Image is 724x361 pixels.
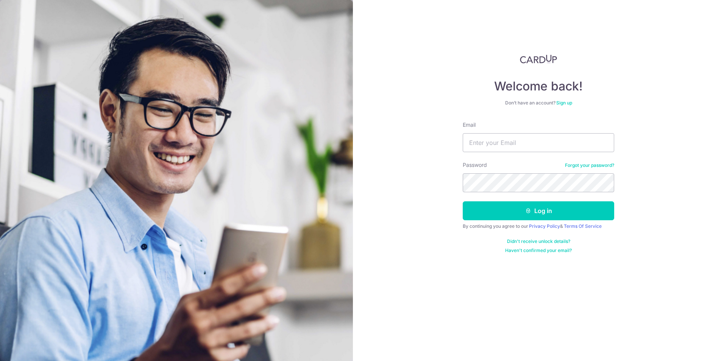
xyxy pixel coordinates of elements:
button: Log in [463,201,614,220]
a: Sign up [556,100,572,106]
a: Didn't receive unlock details? [507,238,570,244]
a: Privacy Policy [529,223,560,229]
label: Email [463,121,476,129]
div: By continuing you agree to our & [463,223,614,229]
h4: Welcome back! [463,79,614,94]
a: Forgot your password? [565,162,614,168]
div: Don’t have an account? [463,100,614,106]
label: Password [463,161,487,169]
img: CardUp Logo [520,54,557,64]
input: Enter your Email [463,133,614,152]
a: Terms Of Service [564,223,602,229]
a: Haven't confirmed your email? [505,247,572,254]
